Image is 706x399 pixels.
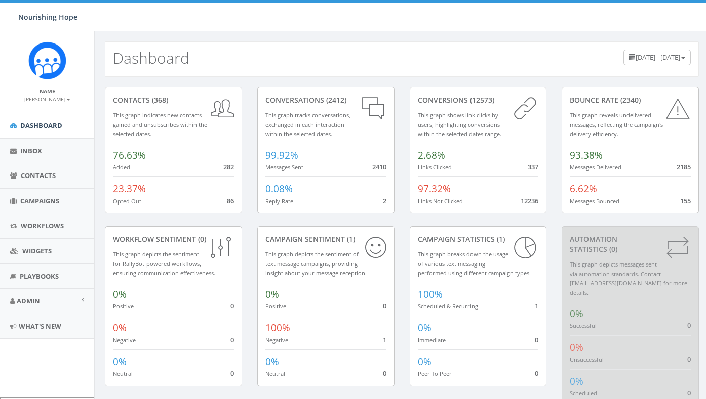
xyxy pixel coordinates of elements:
span: (0) [196,234,206,244]
small: This graph indicates new contacts gained and unsubscribes within the selected dates. [113,111,207,138]
small: Unsuccessful [570,356,604,363]
span: Nourishing Hope [18,12,77,22]
small: This graph tracks conversations, exchanged in each interaction within the selected dates. [265,111,350,138]
span: 0% [113,321,127,334]
small: Peer To Peer [418,370,452,377]
span: Contacts [21,171,56,180]
span: 0% [570,307,583,320]
span: 12236 [521,196,538,205]
small: Scheduled & Recurring [418,302,478,310]
div: conversions [418,95,539,105]
span: 99.92% [265,149,298,162]
span: 0 [535,369,538,378]
span: 0 [230,301,234,311]
span: 282 [223,162,234,171]
small: Links Not Clicked [418,197,463,205]
span: 0 [687,388,691,397]
div: Campaign Statistics [418,234,539,244]
span: 0 [687,321,691,330]
span: 100% [265,321,290,334]
span: 86 [227,196,234,205]
span: (2340) [618,95,641,105]
div: Bounce Rate [570,95,691,105]
small: Reply Rate [265,197,293,205]
small: Messages Sent [265,163,303,171]
span: 23.37% [113,182,146,195]
span: (2412) [324,95,346,105]
small: This graph depicts messages sent via automation standards. Contact [EMAIL_ADDRESS][DOMAIN_NAME] f... [570,260,687,296]
small: Positive [265,302,286,310]
span: 2.68% [418,149,445,162]
small: Positive [113,302,134,310]
span: [DATE] - [DATE] [636,53,680,62]
small: Messages Bounced [570,197,619,205]
span: 155 [680,196,691,205]
span: 76.63% [113,149,146,162]
span: 0% [570,341,583,354]
span: (1) [345,234,355,244]
small: This graph breaks down the usage of various text messaging performed using different campaign types. [418,250,531,277]
div: Campaign Sentiment [265,234,386,244]
span: 0% [418,321,432,334]
small: This graph depicts the sentiment of text message campaigns, providing insight about your message ... [265,250,367,277]
small: Neutral [265,370,285,377]
small: Opted Out [113,197,141,205]
small: Successful [570,322,597,329]
span: (368) [150,95,168,105]
span: 0% [265,355,279,368]
span: Playbooks [20,272,59,281]
h2: Dashboard [113,50,189,66]
small: Links Clicked [418,163,452,171]
span: 1 [535,301,538,311]
a: [PERSON_NAME] [24,94,70,103]
span: 0% [570,375,583,388]
span: 2 [383,196,386,205]
span: 0.08% [265,182,293,195]
small: Negative [265,336,288,344]
div: Automation Statistics [570,234,691,254]
span: What's New [19,322,61,331]
span: 6.62% [570,182,597,195]
small: [PERSON_NAME] [24,96,70,103]
span: 1 [383,335,386,344]
span: 97.32% [418,182,451,195]
span: Workflows [21,221,64,230]
span: 2185 [677,162,691,171]
small: Messages Delivered [570,163,621,171]
span: Inbox [20,146,42,155]
span: 93.38% [570,149,603,162]
span: 100% [418,288,443,301]
div: contacts [113,95,234,105]
div: Workflow Sentiment [113,234,234,244]
span: (1) [495,234,505,244]
span: 0% [113,355,127,368]
span: 0 [230,335,234,344]
span: 0 [383,301,386,311]
span: 0% [265,288,279,301]
small: Immediate [418,336,446,344]
small: Name [40,87,55,95]
span: 0% [418,355,432,368]
span: (0) [607,244,617,254]
div: conversations [265,95,386,105]
span: 0 [535,335,538,344]
small: Added [113,163,130,171]
small: This graph shows link clicks by users, highlighting conversions within the selected dates range. [418,111,501,138]
span: Campaigns [20,196,59,205]
span: 0 [230,369,234,378]
small: Scheduled [570,389,597,397]
small: This graph reveals undelivered messages, reflecting the campaign's delivery efficiency. [570,111,663,138]
span: 337 [528,162,538,171]
small: Negative [113,336,136,344]
span: 0 [687,354,691,364]
small: This graph depicts the sentiment for RallyBot-powered workflows, ensuring communication effective... [113,250,215,277]
small: Neutral [113,370,133,377]
span: (12573) [468,95,494,105]
img: Rally_Corp_Logo_1.png [28,41,66,79]
span: Dashboard [20,121,62,130]
span: 0 [383,369,386,378]
span: 0% [113,288,127,301]
span: Admin [17,296,40,305]
span: Widgets [22,246,52,255]
span: 2410 [372,162,386,171]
